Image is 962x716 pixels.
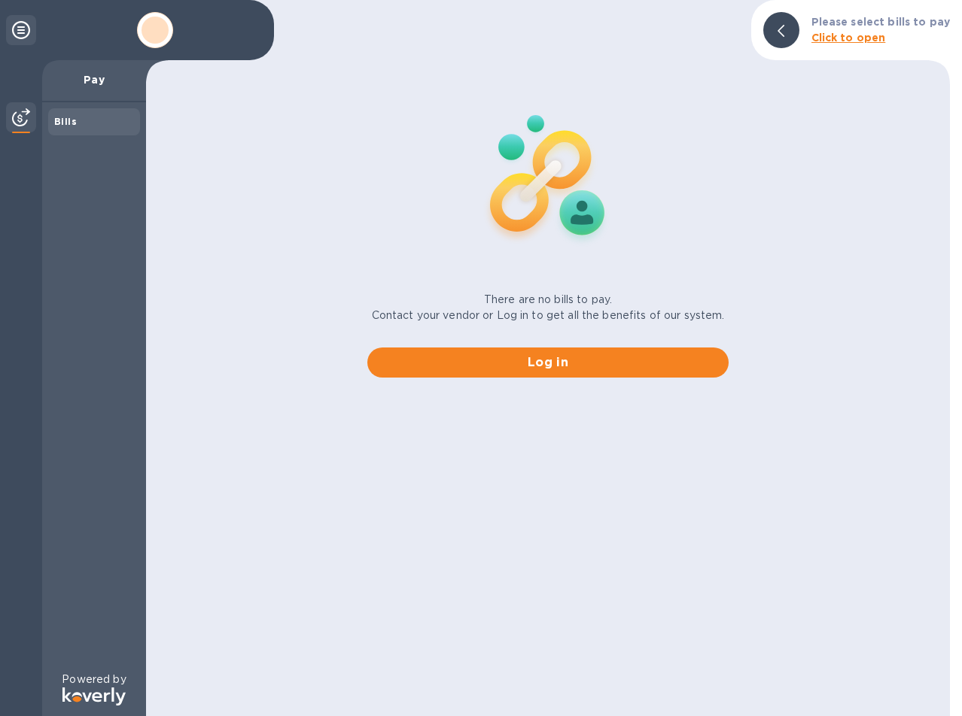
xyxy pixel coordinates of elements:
[367,347,729,378] button: Log in
[811,16,950,28] b: Please select bills to pay
[54,116,77,127] b: Bills
[54,72,134,87] p: Pay
[62,672,126,687] p: Powered by
[62,687,126,705] img: Logo
[811,32,886,44] b: Click to open
[372,292,725,323] p: There are no bills to pay. Contact your vendor or Log in to get all the benefits of our system.
[379,353,717,372] span: Log in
